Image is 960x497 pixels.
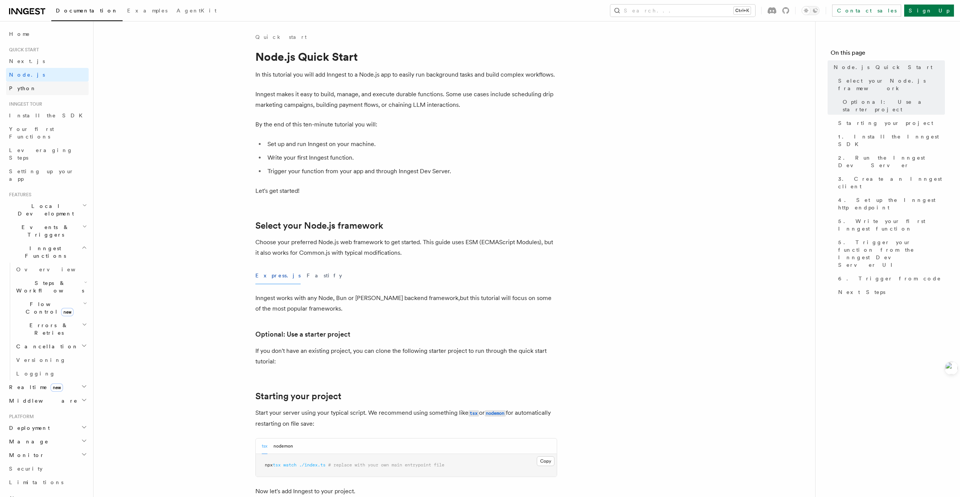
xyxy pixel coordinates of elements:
button: Middleware [6,394,89,408]
a: Optional: Use a starter project [255,329,350,340]
code: nodemon [485,410,506,417]
button: Realtimenew [6,380,89,394]
span: Documentation [56,8,118,14]
a: Home [6,27,89,41]
span: Cancellation [13,343,78,350]
span: Flow Control [13,300,83,315]
a: 2. Run the Inngest Dev Server [835,151,945,172]
a: Select your Node.js framework [255,220,383,231]
a: Setting up your app [6,165,89,186]
button: nodemon [273,439,293,454]
a: Starting your project [835,116,945,130]
button: Local Development [6,199,89,220]
span: Middleware [6,397,78,405]
span: Python [9,85,37,91]
span: Inngest Functions [6,245,81,260]
span: Select your Node.js framework [838,77,945,92]
button: Events & Triggers [6,220,89,242]
code: tsx [468,410,479,417]
span: Examples [127,8,167,14]
span: Deployment [6,424,50,432]
button: Express.js [255,267,301,284]
span: 6. Trigger from code [838,275,941,282]
span: new [61,308,74,316]
p: Let's get started! [255,186,557,196]
span: Node.js [9,72,45,78]
span: 2. Run the Inngest Dev Server [838,154,945,169]
p: Now let's add Inngest to your project. [255,486,557,497]
h1: Node.js Quick Start [255,50,557,63]
p: Start your server using your typical script. We recommend using something like or for automatical... [255,408,557,429]
span: Next Steps [838,288,885,296]
a: Next.js [6,54,89,68]
span: AgentKit [177,8,217,14]
button: Errors & Retries [13,319,89,340]
span: Errors & Retries [13,322,82,337]
p: By the end of this ten-minute tutorial you will: [255,119,557,130]
a: 1. Install the Inngest SDK [835,130,945,151]
span: 1. Install the Inngest SDK [838,133,945,148]
a: Overview [13,263,89,276]
a: 4. Set up the Inngest http endpoint [835,193,945,214]
a: Logging [13,367,89,380]
p: Choose your preferred Node.js web framework to get started. This guide uses ESM (ECMAScript Modul... [255,237,557,258]
span: Next.js [9,58,45,64]
a: Starting your project [255,391,341,402]
span: Setting up your app [9,168,74,182]
span: Versioning [16,357,66,363]
button: Inngest Functions [6,242,89,263]
span: Leveraging Steps [9,147,73,161]
a: 6. Trigger from code [835,272,945,285]
button: Deployment [6,421,89,435]
button: Flow Controlnew [13,297,89,319]
button: tsx [262,439,267,454]
span: Features [6,192,31,198]
span: Optional: Use a starter project [843,98,945,113]
a: 3. Create an Inngest client [835,172,945,193]
a: tsx [468,409,479,416]
span: Local Development [6,202,82,217]
a: Sign Up [904,5,954,17]
a: Leveraging Steps [6,143,89,165]
a: Next Steps [835,285,945,299]
span: Steps & Workflows [13,279,84,294]
span: 3. Create an Inngest client [838,175,945,190]
a: 5. Write your first Inngest function [835,214,945,235]
span: Realtime [6,383,63,391]
span: npx [265,462,273,468]
li: Trigger your function from your app and through Inngest Dev Server. [265,166,557,177]
a: Versioning [13,353,89,367]
span: Monitor [6,451,45,459]
p: If you don't have an existing project, you can clone the following starter project to run through... [255,346,557,367]
button: Toggle dark mode [802,6,820,15]
span: tsx [273,462,281,468]
li: Write your first Inngest function. [265,152,557,163]
span: Manage [6,438,49,445]
button: Monitor [6,448,89,462]
kbd: Ctrl+K [734,7,751,14]
div: Inngest Functions [6,263,89,380]
button: Fastify [307,267,342,284]
a: Quick start [255,33,307,41]
span: Events & Triggers [6,223,82,238]
span: 5. Trigger your function from the Inngest Dev Server UI [838,238,945,269]
button: Manage [6,435,89,448]
span: Security [9,466,43,472]
span: Inngest tour [6,101,42,107]
h4: On this page [831,48,945,60]
a: Node.js Quick Start [831,60,945,74]
span: Home [9,30,30,38]
a: Optional: Use a starter project [840,95,945,116]
li: Set up and run Inngest on your machine. [265,139,557,149]
span: Quick start [6,47,39,53]
span: Limitations [9,479,63,485]
button: Cancellation [13,340,89,353]
span: Logging [16,371,55,377]
p: In this tutorial you will add Inngest to a Node.js app to easily run background tasks and build c... [255,69,557,80]
span: Your first Functions [9,126,54,140]
a: Limitations [6,475,89,489]
span: Install the SDK [9,112,87,118]
a: 5. Trigger your function from the Inngest Dev Server UI [835,235,945,272]
a: Examples [123,2,172,20]
a: Security [6,462,89,475]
